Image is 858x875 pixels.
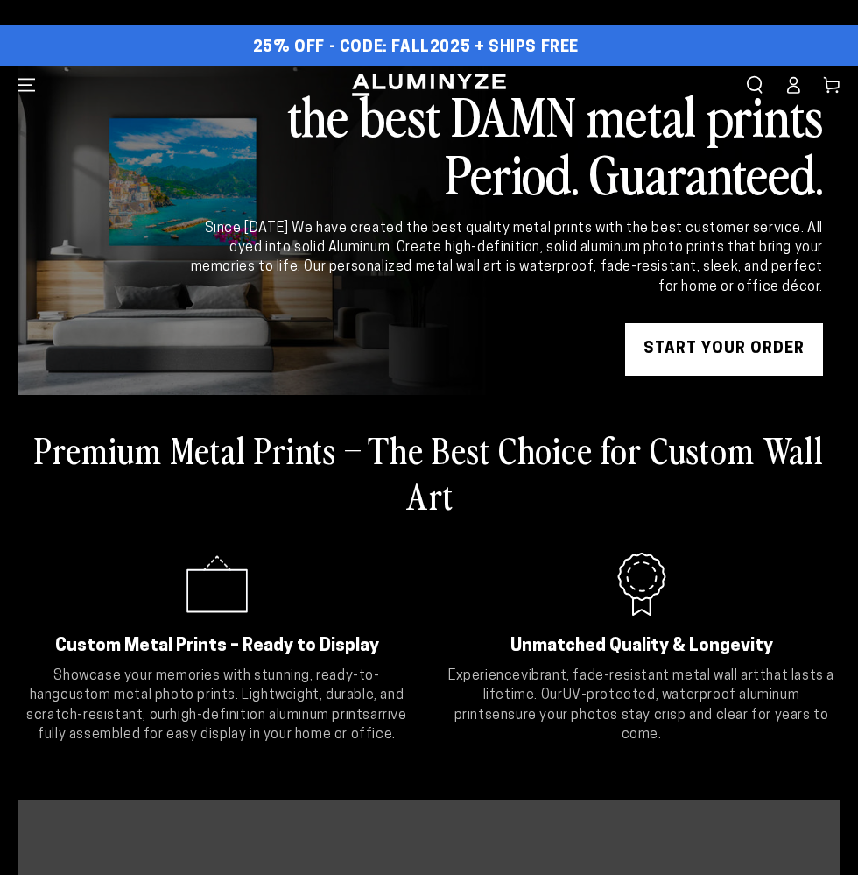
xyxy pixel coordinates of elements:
[187,219,823,298] div: Since [DATE] We have created the best quality metal prints with the best customer service. All dy...
[625,323,823,376] a: START YOUR Order
[454,688,800,722] strong: UV-protected, waterproof aluminum prints
[187,86,823,201] h2: the best DAMN metal prints Period. Guaranteed.
[350,72,508,98] img: Aluminyze
[60,688,236,702] strong: custom metal photo prints
[18,427,840,518] h2: Premium Metal Prints – The Best Choice for Custom Wall Art
[7,66,46,104] summary: Menu
[442,667,840,745] p: Experience that lasts a lifetime. Our ensure your photos stay crisp and clear for years to come.
[39,635,394,658] h2: Custom Metal Prints – Ready to Display
[464,635,819,658] h2: Unmatched Quality & Longevity
[521,669,760,683] strong: vibrant, fade-resistant metal wall art
[735,66,774,104] summary: Search our site
[18,667,416,745] p: Showcase your memories with stunning, ready-to-hang . Lightweight, durable, and scratch-resistant...
[170,709,370,723] strong: high-definition aluminum prints
[253,39,579,58] span: 25% OFF - Code: FALL2025 + Ships Free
